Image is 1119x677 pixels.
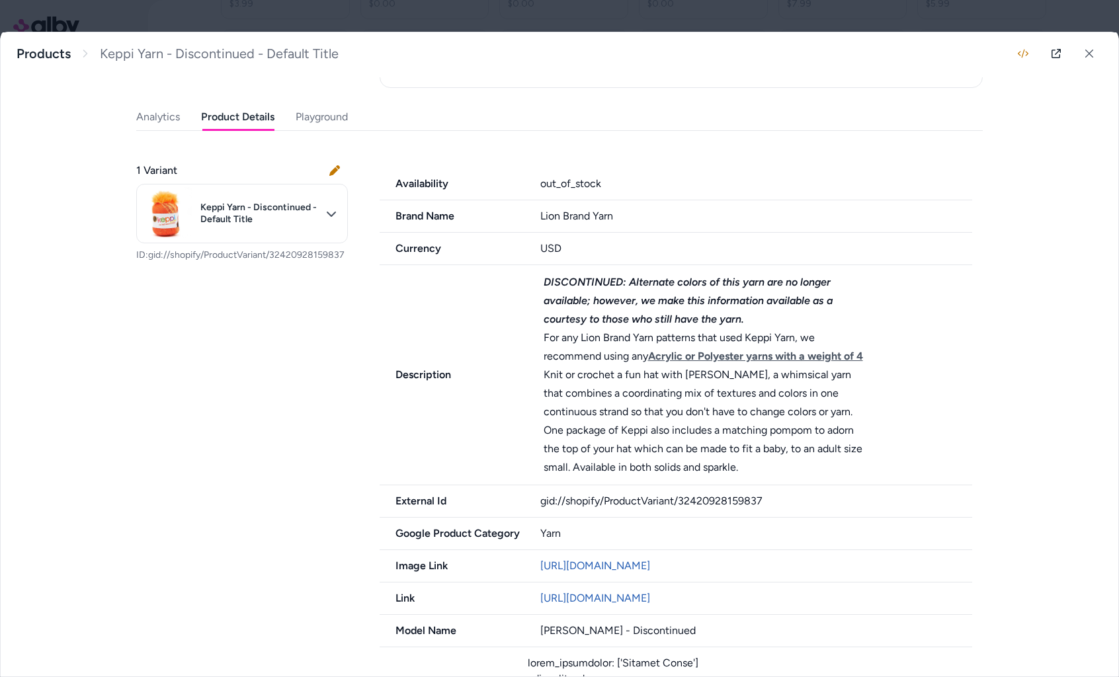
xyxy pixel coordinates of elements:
nav: breadcrumb [17,46,339,62]
span: Google Product Category [380,526,524,541]
button: Playground [296,104,348,130]
div: out_of_stock [540,176,973,192]
p: ID: gid://shopify/ProductVariant/32420928159837 [136,249,348,262]
div: [PERSON_NAME] - Discontinued [540,623,973,639]
div: gid://shopify/ProductVariant/32420928159837 [540,493,973,509]
span: Currency [380,241,524,257]
button: Product Details [201,104,274,130]
span: Availability [380,176,524,192]
div: Knit or crochet a fun hat with [PERSON_NAME], a whimsical yarn that combines a coordinating mix o... [544,366,865,477]
div: USD [540,241,973,257]
span: Brand Name [380,208,524,224]
a: [URL][DOMAIN_NAME] [540,559,650,572]
a: Products [17,46,71,62]
div: For any Lion Brand Yarn patterns that used Keppi Yarn, we recommend using any [544,329,865,366]
span: Keppi Yarn - Discontinued - Default Title [200,202,318,225]
button: Keppi Yarn - Discontinued - Default Title [136,184,348,243]
span: Acrylic or Polyester yarns with a weight of 4 [648,350,863,362]
img: keppi-615-303.jpg [140,187,192,240]
span: Model Name [380,623,524,639]
span: Description [380,367,528,383]
span: Image Link [380,558,524,574]
div: Yarn [540,526,973,541]
strong: DISCONTINUED: Alternate colors of this yarn are no longer available; however, we make this inform... [544,276,833,325]
a: [URL][DOMAIN_NAME] [540,592,650,604]
span: Keppi Yarn - Discontinued - Default Title [100,46,339,62]
span: External Id [380,493,524,509]
div: Lion Brand Yarn [540,208,973,224]
span: Link [380,590,524,606]
span: 1 Variant [136,163,177,179]
button: Analytics [136,104,180,130]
